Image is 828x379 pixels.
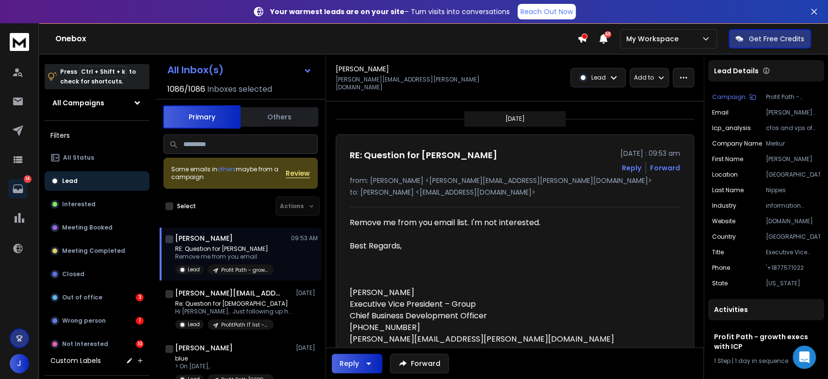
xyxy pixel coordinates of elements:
[175,288,282,298] h1: [PERSON_NAME][EMAIL_ADDRESS][DOMAIN_NAME]
[712,171,738,179] p: location
[712,109,729,116] p: Email
[714,357,731,365] span: 1 Step
[650,163,680,173] div: Forward
[332,354,382,373] button: Reply
[712,248,724,256] p: title
[62,294,102,301] p: Out of office
[45,241,149,261] button: Meeting Completed
[45,334,149,354] button: Not Interested10
[62,317,106,325] p: Wrong person
[296,289,318,297] p: [DATE]
[163,105,241,129] button: Primary
[45,264,149,284] button: Closed
[712,140,762,148] p: Company Name
[286,168,310,178] button: Review
[62,224,113,231] p: Meeting Booked
[766,109,820,116] p: [PERSON_NAME][EMAIL_ADDRESS][PERSON_NAME][DOMAIN_NAME]
[766,93,820,101] p: Profit Path - growth execs with ICP
[217,165,236,173] span: others
[712,93,746,101] p: Campaign
[175,363,274,370] p: > On [DATE],
[45,171,149,191] button: Lead
[712,217,735,225] p: website
[729,29,811,49] button: Get Free Credits
[62,177,78,185] p: Lead
[175,355,274,363] p: blue
[712,124,751,132] p: icp_analysis
[10,33,29,51] img: logo
[390,354,449,373] button: Forward
[62,200,96,208] p: Interested
[766,140,820,148] p: Merkur
[712,264,730,272] p: Phone
[62,340,108,348] p: Not Interested
[45,129,149,142] h3: Filters
[221,266,268,274] p: Profit Path - growth execs with ICP
[634,74,654,82] p: Add to
[766,233,820,241] p: [GEOGRAPHIC_DATA]
[175,245,274,253] p: RE: Question for [PERSON_NAME]
[188,321,200,328] p: Lead
[80,66,127,77] span: Ctrl + Shift + k
[766,264,820,272] p: '+1877571022
[60,67,136,86] p: Press to check for shortcuts.
[766,217,820,225] p: [DOMAIN_NAME]
[766,155,820,163] p: [PERSON_NAME]
[505,115,525,123] p: [DATE]
[136,340,144,348] div: 10
[175,233,233,243] h1: [PERSON_NAME]
[520,7,573,16] p: Reach Out Now
[712,93,756,101] button: Campaign
[626,34,682,44] p: My Workspace
[350,176,680,185] p: from: [PERSON_NAME] <[PERSON_NAME][EMAIL_ADDRESS][PERSON_NAME][DOMAIN_NAME]>
[270,7,405,16] strong: Your warmest leads are on your site
[63,154,94,162] p: All Status
[10,354,29,373] button: J
[766,280,820,287] p: [US_STATE]
[604,31,611,38] span: 50
[167,83,205,95] span: 1086 / 1086
[712,155,743,163] p: First Name
[45,288,149,307] button: Out of office3
[714,66,759,76] p: Lead Details
[55,33,577,45] h1: Onebox
[708,299,824,320] div: Activities
[171,165,286,181] div: Some emails in maybe from a campaign
[221,321,268,329] p: ProfitPath IT list -- [PERSON_NAME]
[136,294,144,301] div: 3
[175,300,292,308] p: Re: Question for [DEMOGRAPHIC_DATA]
[793,346,816,369] div: Open Intercom Messenger
[175,343,233,353] h1: [PERSON_NAME]
[766,186,820,194] p: Nippes
[340,359,359,368] div: Reply
[52,98,104,108] h1: All Campaigns
[188,266,200,273] p: Lead
[241,106,318,128] button: Others
[45,311,149,330] button: Wrong person1
[712,233,736,241] p: Country
[270,7,510,16] p: – Turn visits into conversations
[45,148,149,167] button: All Status
[62,270,84,278] p: Closed
[24,175,32,183] p: 14
[766,124,820,132] p: cfos and vps of operations at manufacturing and engineering companies
[167,65,224,75] h1: All Inbox(s)
[45,218,149,237] button: Meeting Booked
[766,202,820,210] p: information technology & services
[714,332,818,351] h1: Profit Path - growth execs with ICP
[622,163,641,173] button: Reply
[45,93,149,113] button: All Campaigns
[712,202,736,210] p: industry
[175,308,292,315] p: Hi [PERSON_NAME], Just following up here,
[160,60,320,80] button: All Inbox(s)
[336,64,389,74] h1: [PERSON_NAME]
[749,34,804,44] p: Get Free Credits
[8,179,28,198] a: 14
[735,357,788,365] span: 1 day in sequence
[620,148,680,158] p: [DATE] : 09:53 am
[62,247,125,255] p: Meeting Completed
